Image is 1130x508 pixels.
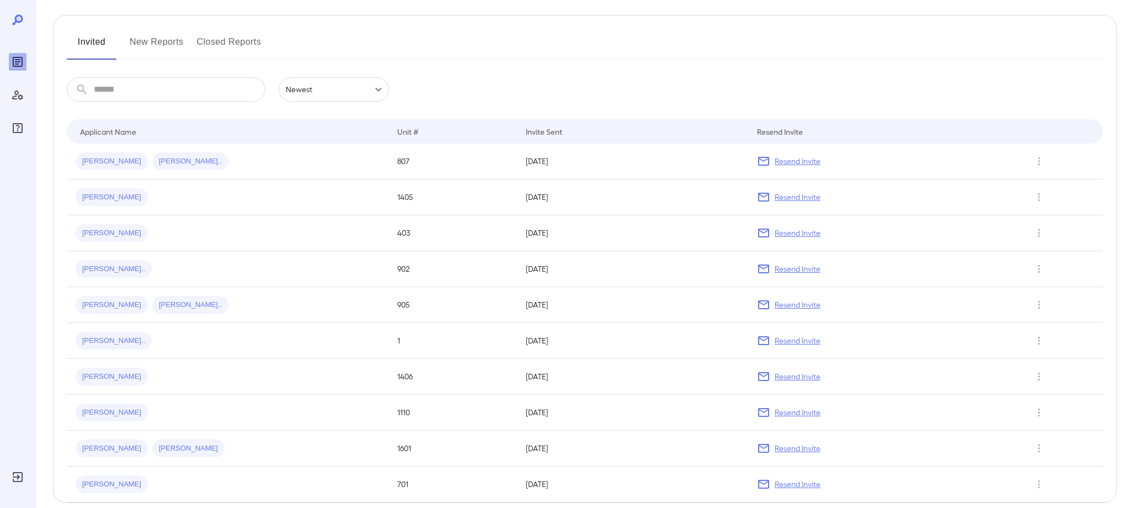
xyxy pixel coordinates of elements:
td: [DATE] [517,215,748,251]
td: 701 [388,467,517,502]
p: Resend Invite [775,192,820,203]
p: Resend Invite [775,371,820,382]
button: Invited [67,33,116,60]
td: 403 [388,215,517,251]
span: [PERSON_NAME] [76,300,148,310]
td: 807 [388,144,517,179]
td: [DATE] [517,144,748,179]
span: [PERSON_NAME] [76,408,148,418]
span: [PERSON_NAME].. [152,300,228,310]
p: Resend Invite [775,479,820,490]
div: Invite Sent [526,125,562,138]
div: Resend Invite [757,125,803,138]
td: [DATE] [517,323,748,359]
button: Row Actions [1030,296,1048,314]
span: [PERSON_NAME].. [152,156,228,167]
div: Manage Users [9,86,26,104]
td: 902 [388,251,517,287]
span: [PERSON_NAME] [76,228,148,239]
p: Resend Invite [775,335,820,346]
button: Row Actions [1030,475,1048,493]
button: Row Actions [1030,224,1048,242]
p: Resend Invite [775,227,820,239]
span: [PERSON_NAME] [76,372,148,382]
span: [PERSON_NAME] [76,156,148,167]
div: Reports [9,53,26,71]
td: [DATE] [517,359,748,395]
button: Row Actions [1030,368,1048,385]
p: Resend Invite [775,443,820,454]
p: Resend Invite [775,407,820,418]
td: [DATE] [517,287,748,323]
p: Resend Invite [775,156,820,167]
td: [DATE] [517,431,748,467]
td: [DATE] [517,395,748,431]
p: Resend Invite [775,299,820,310]
span: [PERSON_NAME] [76,479,148,490]
button: Row Actions [1030,332,1048,350]
div: Log Out [9,468,26,486]
button: New Reports [130,33,184,60]
button: Row Actions [1030,260,1048,278]
div: FAQ [9,119,26,137]
button: Closed Reports [197,33,262,60]
td: [DATE] [517,467,748,502]
td: 905 [388,287,517,323]
span: [PERSON_NAME] [76,192,148,203]
button: Row Actions [1030,404,1048,421]
div: Applicant Name [80,125,136,138]
td: 1 [388,323,517,359]
p: Resend Invite [775,263,820,274]
button: Row Actions [1030,152,1048,170]
div: Newest [279,77,389,102]
td: [DATE] [517,179,748,215]
button: Row Actions [1030,188,1048,206]
span: [PERSON_NAME].. [76,336,152,346]
span: [PERSON_NAME] [76,443,148,454]
span: [PERSON_NAME] [152,443,225,454]
td: 1405 [388,179,517,215]
td: [DATE] [517,251,748,287]
span: [PERSON_NAME].. [76,264,152,274]
td: 1601 [388,431,517,467]
td: 1110 [388,395,517,431]
button: Row Actions [1030,440,1048,457]
div: Unit # [397,125,418,138]
td: 1406 [388,359,517,395]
